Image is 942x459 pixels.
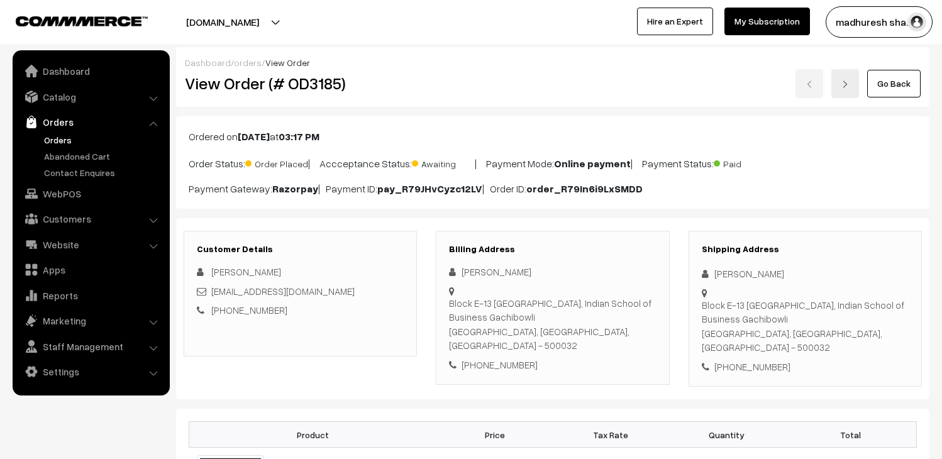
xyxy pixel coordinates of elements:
div: Block E-13 [GEOGRAPHIC_DATA], Indian School of Business Gachibowli [GEOGRAPHIC_DATA], [GEOGRAPHIC... [449,296,656,353]
h3: Billing Address [449,244,656,255]
th: Quantity [668,422,784,448]
a: Reports [16,284,165,307]
div: [PHONE_NUMBER] [449,358,656,372]
a: Go Back [867,70,921,97]
a: Orders [16,111,165,133]
a: My Subscription [724,8,810,35]
a: Orders [41,133,165,147]
b: order_R79In6i9LxSMDD [526,182,643,195]
th: Price [437,422,553,448]
span: Paid [714,154,777,170]
span: [PERSON_NAME] [211,266,281,277]
a: orders [234,57,262,68]
b: pay_R79JHvCyzc12LV [377,182,482,195]
p: Ordered on at [189,129,917,144]
b: 03:17 PM [279,130,319,143]
button: [DOMAIN_NAME] [142,6,303,38]
a: Marketing [16,309,165,332]
span: View Order [265,57,310,68]
span: Awaiting [412,154,475,170]
img: COMMMERCE [16,16,148,26]
a: Hire an Expert [637,8,713,35]
a: Settings [16,360,165,383]
p: Order Status: | Accceptance Status: | Payment Mode: | Payment Status: [189,154,917,171]
h2: View Order (# OD3185) [185,74,418,93]
a: [EMAIL_ADDRESS][DOMAIN_NAME] [211,285,355,297]
a: Website [16,233,165,256]
button: madhuresh sha… [826,6,933,38]
a: Apps [16,258,165,281]
a: Contact Enquires [41,166,165,179]
div: [PHONE_NUMBER] [702,360,909,374]
a: COMMMERCE [16,13,126,28]
a: Customers [16,207,165,230]
a: Dashboard [16,60,165,82]
a: Dashboard [185,57,231,68]
a: [PHONE_NUMBER] [211,304,287,316]
th: Product [189,422,437,448]
span: Order Placed [245,154,308,170]
div: Block E-13 [GEOGRAPHIC_DATA], Indian School of Business Gachibowli [GEOGRAPHIC_DATA], [GEOGRAPHIC... [702,298,909,355]
h3: Shipping Address [702,244,909,255]
img: user [907,13,926,31]
a: Abandoned Cart [41,150,165,163]
h3: Customer Details [197,244,404,255]
div: [PERSON_NAME] [702,267,909,281]
div: / / [185,56,921,69]
a: Catalog [16,86,165,108]
a: Staff Management [16,335,165,358]
b: Online payment [554,157,631,170]
b: [DATE] [238,130,270,143]
img: right-arrow.png [841,80,849,88]
b: Razorpay [272,182,318,195]
a: WebPOS [16,182,165,205]
p: Payment Gateway: | Payment ID: | Order ID: [189,181,917,196]
th: Tax Rate [553,422,668,448]
th: Total [784,422,916,448]
div: [PERSON_NAME] [449,265,656,279]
